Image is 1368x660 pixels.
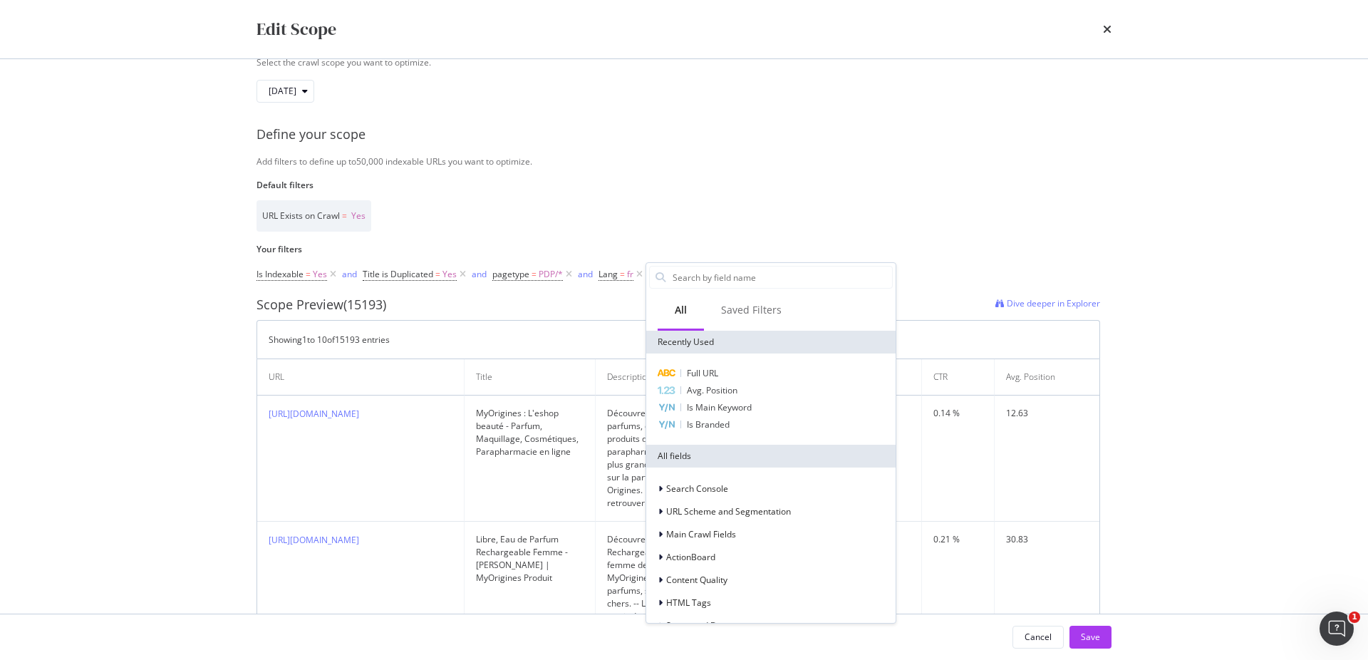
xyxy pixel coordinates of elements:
span: Yes [442,264,457,284]
span: Avg. Position [687,384,737,396]
div: Add filters to define up to 50,000 indexable URLs you want to optimize. [256,155,1111,167]
a: [URL][DOMAIN_NAME] [269,408,359,420]
div: and [342,268,357,280]
button: Save [1069,626,1111,649]
div: times [1103,17,1111,41]
div: Showing 1 to 10 of 15193 entries [269,334,390,346]
span: Search Console [666,483,728,495]
span: PDP/* [539,264,563,284]
span: = [532,268,537,280]
div: Cancel [1025,631,1052,643]
span: = [342,210,347,222]
span: Structured Data [666,619,730,631]
div: Recently Used [646,331,896,354]
span: ActionBoard [666,551,715,563]
div: Edit Scope [256,17,336,41]
span: Is Main Keyword [687,401,752,413]
span: = [306,268,311,280]
span: fr [627,264,633,284]
th: CTR [922,359,995,396]
span: Title is Duplicated [363,268,433,280]
div: Saved Filters [721,303,782,317]
span: = [435,268,440,280]
div: Define your scope [256,125,1111,144]
span: pagetype [492,268,529,280]
span: Full URL [687,367,718,379]
button: and [578,267,593,281]
span: HTML Tags [666,597,711,609]
span: = [620,268,625,280]
a: Dive deeper in Explorer [995,296,1100,314]
div: MyOrigines : L'eshop beauté - Parfum, Maquillage, Cosmétiques, Parapharmacie en ligne [476,407,584,458]
div: and [578,268,593,280]
div: Save [1081,631,1100,643]
label: Your filters [256,243,1100,255]
div: 0.21 % [933,533,983,546]
div: Découvrez une large gamme de parfums, de cosmétiques, de produits de maquillage et de parapharmac... [607,407,739,510]
div: Select the crawl scope you want to optimize. [256,56,1111,68]
span: URL Exists on Crawl [262,210,340,222]
div: 30.83 [1006,533,1088,546]
span: Main Crawl Fields [666,528,736,540]
button: and [472,267,487,281]
th: Avg. Position [995,359,1099,396]
span: 1 [1349,612,1360,623]
a: [URL][DOMAIN_NAME] [269,534,359,546]
span: Is Indexable [256,268,304,280]
span: Is Branded [687,418,730,430]
div: Découvrez Libre, Eau de Parfum Rechargeable Femme, le parfum femme de [PERSON_NAME] sur MyOrigine... [607,533,739,649]
div: Libre, Eau de Parfum Rechargeable Femme - [PERSON_NAME] | MyOrigines Produit [476,533,584,584]
th: Title [465,359,596,396]
button: [DATE] [256,80,314,103]
span: URL Scheme and Segmentation [666,505,791,517]
th: Description [596,359,751,396]
iframe: Intercom live chat [1320,612,1354,646]
label: Default filters [256,179,1100,191]
button: and [342,267,357,281]
th: URL [257,359,465,396]
span: Dive deeper in Explorer [1007,297,1100,309]
div: Scope Preview (15193) [256,296,386,314]
span: Yes [313,264,327,284]
div: All fields [646,445,896,468]
div: 12.63 [1006,407,1088,420]
div: and [472,268,487,280]
div: 0.14 % [933,407,983,420]
span: Lang [598,268,618,280]
span: Yes [351,210,366,222]
button: Cancel [1012,626,1064,649]
input: Search by field name [671,267,892,288]
span: 2025 Aug. 19th [269,85,296,97]
div: All [675,303,687,317]
span: Content Quality [666,574,727,586]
